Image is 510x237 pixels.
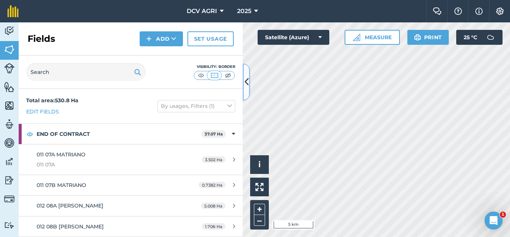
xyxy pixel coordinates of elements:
img: svg+xml;base64,PHN2ZyB4bWxucz0iaHR0cDovL3d3dy53My5vcmcvMjAwMC9zdmciIHdpZHRoPSIxNCIgaGVpZ2h0PSIyNC... [146,34,152,43]
strong: Total area : 530.8 Ha [26,97,78,104]
button: Print [407,30,449,45]
span: 011 07A [37,160,177,169]
img: svg+xml;base64,PHN2ZyB4bWxucz0iaHR0cDovL3d3dy53My5vcmcvMjAwMC9zdmciIHdpZHRoPSIxOCIgaGVpZ2h0PSIyNC... [27,130,33,138]
input: Search [26,63,146,81]
img: Two speech bubbles overlapping with the left bubble in the forefront [433,7,442,15]
a: 012 08B [PERSON_NAME]1.706 Ha [19,216,243,237]
strong: 37.07 Ha [205,131,223,137]
span: i [258,160,261,169]
img: Four arrows, one pointing top left, one top right, one bottom right and the last bottom left [255,183,264,191]
span: 011 07B MATRIANO [37,182,86,188]
button: i [250,155,269,174]
img: svg+xml;base64,PD94bWwgdmVyc2lvbj0iMS4wIiBlbmNvZGluZz0idXRmLTgiPz4KPCEtLSBHZW5lcmF0b3I6IEFkb2JlIE... [4,137,15,149]
span: 3.502 Ha [202,156,226,163]
img: A question mark icon [454,7,463,15]
button: Measure [345,30,400,45]
img: svg+xml;base64,PD94bWwgdmVyc2lvbj0iMS4wIiBlbmNvZGluZz0idXRmLTgiPz4KPCEtLSBHZW5lcmF0b3I6IEFkb2JlIE... [483,30,498,45]
button: + [254,204,265,215]
img: svg+xml;base64,PHN2ZyB4bWxucz0iaHR0cDovL3d3dy53My5vcmcvMjAwMC9zdmciIHdpZHRoPSI1MCIgaGVpZ2h0PSI0MC... [223,72,233,79]
span: 1 [500,212,506,218]
img: svg+xml;base64,PHN2ZyB4bWxucz0iaHR0cDovL3d3dy53My5vcmcvMjAwMC9zdmciIHdpZHRoPSI1NiIgaGVpZ2h0PSI2MC... [4,81,15,93]
button: By usages, Filters (1) [158,100,235,112]
img: svg+xml;base64,PHN2ZyB4bWxucz0iaHR0cDovL3d3dy53My5vcmcvMjAwMC9zdmciIHdpZHRoPSIxNyIgaGVpZ2h0PSIxNy... [475,7,483,16]
div: END OF CONTRACT37.07 Ha [19,124,243,144]
a: 011 07A MATRIANO011 07A3.502 Ha [19,144,243,175]
strong: END OF CONTRACT [37,124,201,144]
span: 2025 [237,7,251,16]
button: Add [140,31,183,46]
img: svg+xml;base64,PHN2ZyB4bWxucz0iaHR0cDovL3d3dy53My5vcmcvMjAwMC9zdmciIHdpZHRoPSIxOSIgaGVpZ2h0PSIyNC... [414,33,421,42]
a: Edit fields [26,107,59,116]
span: 012 08A [PERSON_NAME] [37,202,103,209]
h2: Fields [28,33,55,45]
img: svg+xml;base64,PD94bWwgdmVyc2lvbj0iMS4wIiBlbmNvZGluZz0idXRmLTgiPz4KPCEtLSBHZW5lcmF0b3I6IEFkb2JlIE... [4,175,15,186]
img: Ruler icon [353,34,360,41]
iframe: Intercom live chat [485,212,503,230]
span: 012 08B [PERSON_NAME] [37,223,104,230]
img: svg+xml;base64,PD94bWwgdmVyc2lvbj0iMS4wIiBlbmNvZGluZz0idXRmLTgiPz4KPCEtLSBHZW5lcmF0b3I6IEFkb2JlIE... [4,222,15,229]
img: svg+xml;base64,PD94bWwgdmVyc2lvbj0iMS4wIiBlbmNvZGluZz0idXRmLTgiPz4KPCEtLSBHZW5lcmF0b3I6IEFkb2JlIE... [4,63,15,74]
img: fieldmargin Logo [7,5,19,17]
a: Set usage [187,31,234,46]
img: svg+xml;base64,PHN2ZyB4bWxucz0iaHR0cDovL3d3dy53My5vcmcvMjAwMC9zdmciIHdpZHRoPSI1NiIgaGVpZ2h0PSI2MC... [4,100,15,111]
img: svg+xml;base64,PD94bWwgdmVyc2lvbj0iMS4wIiBlbmNvZGluZz0idXRmLTgiPz4KPCEtLSBHZW5lcmF0b3I6IEFkb2JlIE... [4,156,15,167]
span: 011 07A MATRIANO [37,151,85,158]
span: DCV AGRI [187,7,217,16]
span: 25 ° C [464,30,477,45]
img: svg+xml;base64,PD94bWwgdmVyc2lvbj0iMS4wIiBlbmNvZGluZz0idXRmLTgiPz4KPCEtLSBHZW5lcmF0b3I6IEFkb2JlIE... [4,119,15,130]
button: – [254,215,265,226]
img: svg+xml;base64,PHN2ZyB4bWxucz0iaHR0cDovL3d3dy53My5vcmcvMjAwMC9zdmciIHdpZHRoPSIxOSIgaGVpZ2h0PSIyNC... [134,68,141,77]
a: 011 07B MATRIANO0.7382 Ha [19,175,243,195]
img: svg+xml;base64,PD94bWwgdmVyc2lvbj0iMS4wIiBlbmNvZGluZz0idXRmLTgiPz4KPCEtLSBHZW5lcmF0b3I6IEFkb2JlIE... [4,194,15,204]
img: svg+xml;base64,PHN2ZyB4bWxucz0iaHR0cDovL3d3dy53My5vcmcvMjAwMC9zdmciIHdpZHRoPSI1MCIgaGVpZ2h0PSI0MC... [210,72,219,79]
div: Visibility: Border [193,64,235,70]
button: 25 °C [456,30,503,45]
span: 0.7382 Ha [199,182,226,188]
button: Satellite (Azure) [258,30,329,45]
img: svg+xml;base64,PD94bWwgdmVyc2lvbj0iMS4wIiBlbmNvZGluZz0idXRmLTgiPz4KPCEtLSBHZW5lcmF0b3I6IEFkb2JlIE... [4,25,15,37]
img: A cog icon [495,7,504,15]
a: 012 08A [PERSON_NAME]5.008 Ha [19,196,243,216]
img: svg+xml;base64,PHN2ZyB4bWxucz0iaHR0cDovL3d3dy53My5vcmcvMjAwMC9zdmciIHdpZHRoPSI1NiIgaGVpZ2h0PSI2MC... [4,44,15,55]
span: 1.706 Ha [202,223,226,230]
img: svg+xml;base64,PHN2ZyB4bWxucz0iaHR0cDovL3d3dy53My5vcmcvMjAwMC9zdmciIHdpZHRoPSI1MCIgaGVpZ2h0PSI0MC... [196,72,206,79]
span: 5.008 Ha [201,203,226,209]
